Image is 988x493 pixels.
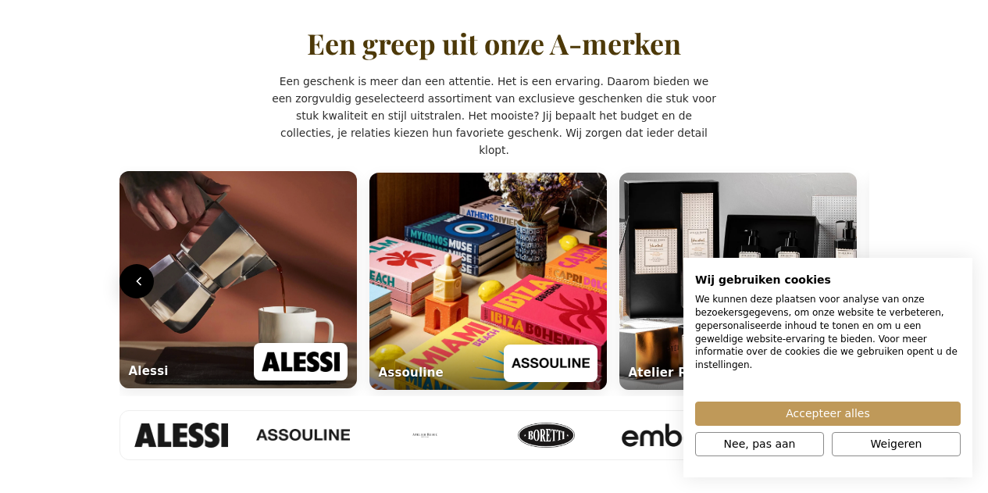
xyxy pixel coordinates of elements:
img: Assouline logo [512,349,590,377]
img: Ember [621,423,715,447]
button: Accepteer alle cookies [695,402,961,426]
p: Een geschenk is meer dan een attentie. Het is een ervaring. Daarom bieden we een zorgvuldig gesel... [272,73,716,159]
button: Alle cookies weigeren [832,432,961,456]
div: Atelier Rebul [629,364,717,382]
button: Pas cookie voorkeuren aan [695,432,824,456]
img: Alessi [134,423,227,448]
span: Weigeren [871,436,922,452]
div: Alessi [129,363,169,380]
img: Assouline [255,429,349,441]
img: Atelier Rebul [377,423,471,448]
span: Accepteer alles [786,405,869,422]
div: Merken [119,410,869,460]
div: Assouline [379,364,444,382]
img: Alessi logo [262,348,340,376]
img: Alessi lifestyle [119,171,357,388]
section: Lifestyle carrousel [119,166,869,396]
img: Assouline lifestyle [369,173,607,390]
p: We kunnen deze plaatsen voor analyse van onze bezoekersgegevens, om onze website te verbeteren, g... [695,293,961,372]
h2: Een greep uit onze A-merken [307,28,681,59]
h2: Wij gebruiken cookies [695,273,961,287]
img: Boretti [499,423,593,448]
button: Vorige [119,264,154,298]
span: Nee, pas aan [724,436,796,452]
img: Atelier Rebul lifestyle [619,173,857,390]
